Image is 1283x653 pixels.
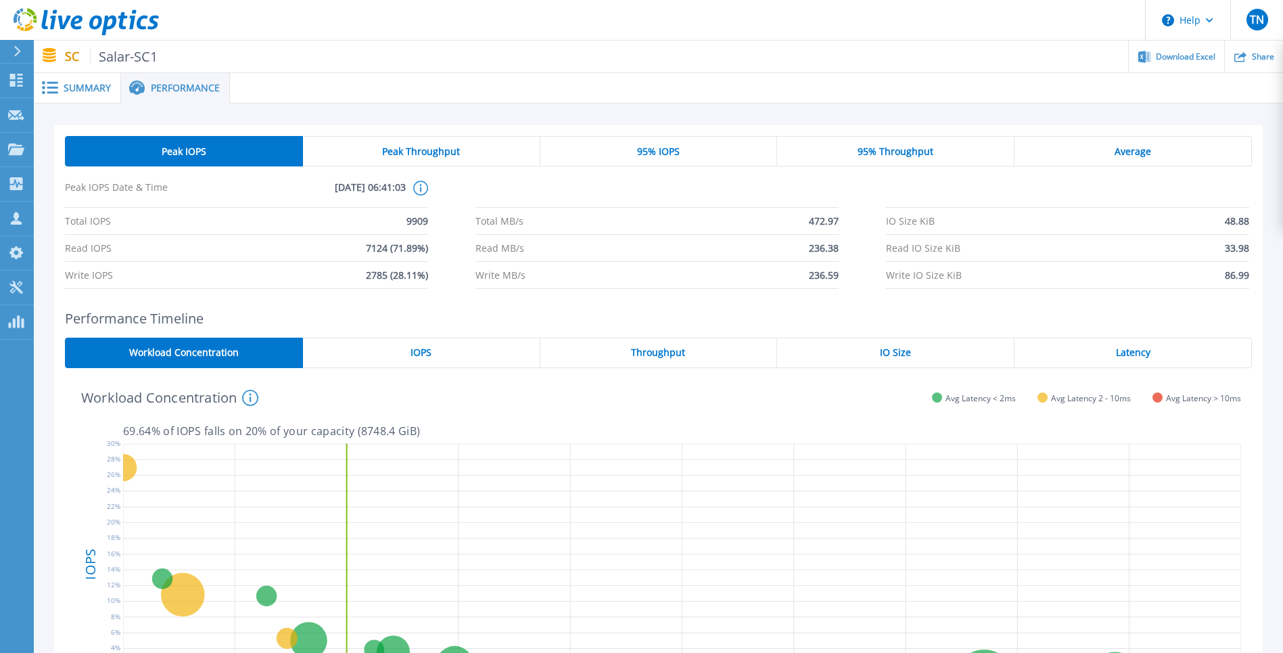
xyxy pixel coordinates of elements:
[411,347,431,358] span: IOPS
[90,49,158,64] span: Salar-SC1
[886,262,962,288] span: Write IO Size KiB
[107,454,120,464] text: 28%
[129,347,239,358] span: Workload Concentration
[1225,235,1249,261] span: 33.98
[946,393,1016,403] span: Avg Latency < 2ms
[111,644,120,653] text: 4%
[84,514,97,615] h4: IOPS
[111,627,120,637] text: 6%
[631,347,685,358] span: Throughput
[235,181,406,207] span: [DATE] 06:41:03
[81,390,258,406] h4: Workload Concentration
[123,425,1241,437] p: 69.64 % of IOPS falls on 20 % of your capacity ( 8748.4 GiB )
[858,146,933,157] span: 95% Throughput
[107,486,120,495] text: 24%
[366,235,428,261] span: 7124 (71.89%)
[475,208,523,234] span: Total MB/s
[107,470,120,480] text: 26%
[1250,14,1264,25] span: TN
[382,146,460,157] span: Peak Throughput
[111,612,120,621] text: 8%
[1225,208,1249,234] span: 48.88
[1116,347,1150,358] span: Latency
[637,146,680,157] span: 95% IOPS
[475,235,524,261] span: Read MB/s
[475,262,526,288] span: Write MB/s
[809,262,839,288] span: 236.59
[1156,53,1215,61] span: Download Excel
[809,235,839,261] span: 236.38
[809,208,839,234] span: 472.97
[1166,393,1241,403] span: Avg Latency > 10ms
[1051,393,1131,403] span: Avg Latency 2 - 10ms
[65,262,113,288] span: Write IOPS
[1225,262,1249,288] span: 86.99
[65,49,158,64] p: SC
[64,83,111,93] span: Summary
[65,311,1252,326] h2: Performance Timeline
[107,501,120,511] text: 22%
[65,181,235,207] span: Peak IOPS Date & Time
[65,208,111,234] span: Total IOPS
[886,208,935,234] span: IO Size KiB
[1252,53,1274,61] span: Share
[1115,146,1151,157] span: Average
[366,262,428,288] span: 2785 (28.11%)
[65,235,112,261] span: Read IOPS
[162,146,206,157] span: Peak IOPS
[107,438,120,448] text: 30%
[880,347,911,358] span: IO Size
[886,235,960,261] span: Read IO Size KiB
[406,208,428,234] span: 9909
[151,83,220,93] span: Performance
